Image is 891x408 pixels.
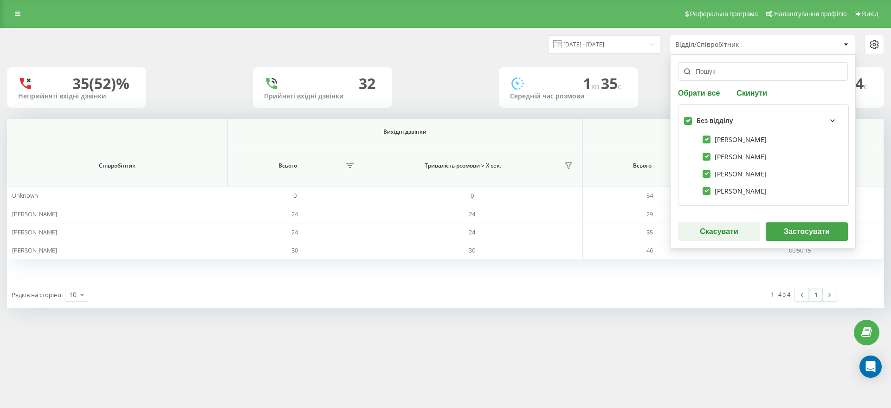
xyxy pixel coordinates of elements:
span: 24 [469,228,475,236]
span: Вихід [862,10,878,18]
button: Скасувати [678,222,760,241]
div: Відділ/Співробітник [675,41,786,49]
td: 00:50:15 [717,241,884,259]
div: 10 [69,290,77,299]
span: 1 [583,73,601,93]
span: Вихідні дзвінки [250,128,560,136]
label: [PERSON_NAME] [703,187,767,195]
div: 32 [359,75,375,92]
span: Налаштування профілю [774,10,846,18]
span: Співробітник [22,162,213,169]
span: [PERSON_NAME] [12,210,57,218]
span: Всі дзвінки [602,128,864,136]
button: Обрати все [678,88,723,97]
span: [PERSON_NAME] [12,228,57,236]
div: 35 (52)% [72,75,129,92]
span: Всього [232,162,342,169]
span: 0 [293,191,297,200]
span: хв [591,81,601,91]
div: Open Intercom Messenger [859,356,882,378]
div: Без відділу [697,117,733,125]
span: 46 [646,246,653,254]
label: [PERSON_NAME] [703,170,767,178]
button: Застосувати [766,222,848,241]
div: Середній час розмови [510,92,627,100]
span: c [618,81,621,91]
span: 30 [469,246,475,254]
span: 0 [471,191,474,200]
span: c [864,81,867,91]
div: Неприйняті вхідні дзвінки [18,92,135,100]
span: 30 [291,246,298,254]
a: 1 [809,288,823,301]
span: 54 [646,191,653,200]
span: [PERSON_NAME] [12,246,57,254]
span: 35 [601,73,621,93]
span: 24 [291,228,298,236]
label: [PERSON_NAME] [703,153,767,161]
label: [PERSON_NAME] [703,136,767,143]
span: Реферальна програма [690,10,758,18]
span: 14 [847,73,867,93]
span: 35 [646,228,653,236]
span: 24 [291,210,298,218]
span: Unknown [12,191,38,200]
input: Пошук [678,62,848,81]
div: Прийняті вхідні дзвінки [264,92,381,100]
span: Всього [588,162,697,169]
span: 29 [646,210,653,218]
span: Тривалість розмови > Х сек. [368,162,558,169]
button: Скинути [734,88,770,97]
span: 24 [469,210,475,218]
span: Рядків на сторінці [12,291,63,299]
div: 1 - 4 з 4 [770,290,790,299]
